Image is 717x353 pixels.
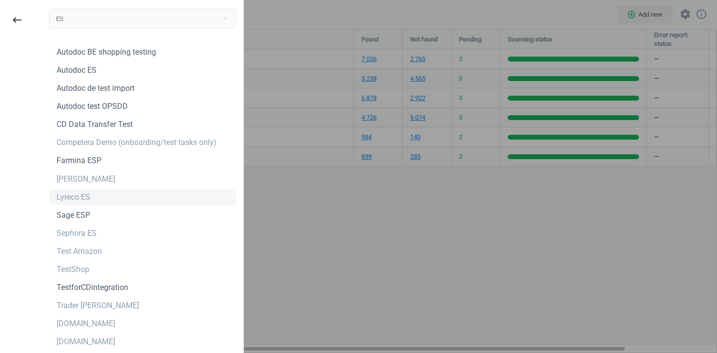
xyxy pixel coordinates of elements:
[57,246,102,257] div: Test Amazon
[57,300,139,311] div: Trader [PERSON_NAME]
[11,14,23,26] i: keyboard_backspace
[57,210,90,221] div: Sage ESP
[57,192,90,203] div: Lyreco ES
[57,174,115,185] div: [PERSON_NAME]
[57,65,97,76] div: Autodoc ES
[6,9,28,32] button: keyboard_backspace
[57,155,101,166] div: Farmina ESP
[49,9,236,28] input: Search campaign
[57,137,217,148] div: Competera Demo (onboarding/test tasks only)
[57,336,115,347] div: [DOMAIN_NAME]
[57,282,128,293] div: TestforCDintegration
[57,228,97,239] div: Sephora ES
[57,119,133,130] div: CD Data Transfer Test
[218,14,232,23] button: Close
[57,264,89,275] div: TestShop
[57,318,115,329] div: [DOMAIN_NAME]
[57,83,135,94] div: Autodoc de test import
[57,47,156,58] div: Autodoc BE shopping testing
[57,101,128,112] div: Autodoc test OPSDD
